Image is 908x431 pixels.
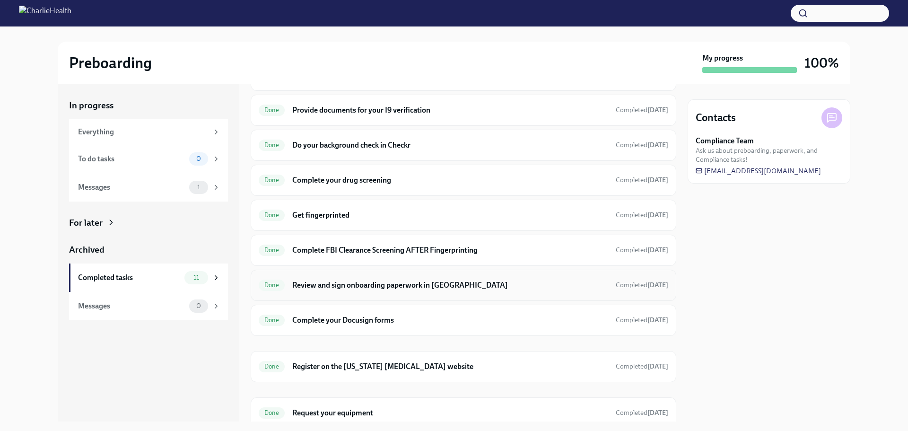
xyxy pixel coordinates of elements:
strong: [DATE] [647,211,668,219]
span: Completed [616,141,668,149]
div: Messages [78,182,185,193]
div: Everything [78,127,208,137]
span: Completed [616,281,668,289]
h6: Complete FBI Clearance Screening AFTER Fingerprinting [292,245,608,255]
span: August 21st, 2025 10:29 [616,316,668,325]
span: Completed [616,409,668,417]
h6: Do your background check in Checkr [292,140,608,150]
span: Ask us about preboarding, paperwork, and Compliance tasks! [696,146,842,164]
strong: [DATE] [647,281,668,289]
span: Done [259,176,285,184]
strong: My progress [702,53,743,63]
span: Completed [616,211,668,219]
img: CharlieHealth [19,6,71,21]
span: Completed [616,362,668,370]
span: 1 [192,184,206,191]
h6: Complete your drug screening [292,175,608,185]
a: DoneDo your background check in CheckrCompleted[DATE] [259,138,668,153]
h6: Provide documents for your I9 verification [292,105,608,115]
div: For later [69,217,103,229]
span: August 20th, 2025 15:37 [616,408,668,417]
span: Done [259,409,285,416]
a: DoneComplete FBI Clearance Screening AFTER FingerprintingCompleted[DATE] [259,243,668,258]
h3: 100% [804,54,839,71]
a: DoneGet fingerprintedCompleted[DATE] [259,208,668,223]
div: To do tasks [78,154,185,164]
span: Done [259,106,285,114]
h6: Register on the [US_STATE] [MEDICAL_DATA] website [292,361,608,372]
a: DoneComplete your Docusign formsCompleted[DATE] [259,313,668,328]
a: DoneRegister on the [US_STATE] [MEDICAL_DATA] websiteCompleted[DATE] [259,359,668,374]
h4: Contacts [696,111,736,125]
span: August 25th, 2025 14:55 [616,211,668,220]
a: Messages0 [69,292,228,320]
h6: Complete your Docusign forms [292,315,608,325]
a: Messages1 [69,173,228,202]
h6: Request your equipment [292,408,608,418]
strong: [DATE] [647,106,668,114]
span: August 25th, 2025 10:05 [616,246,668,255]
a: Archived [69,244,228,256]
strong: [DATE] [647,246,668,254]
span: Done [259,246,285,254]
span: Completed [616,176,668,184]
span: Done [259,141,285,149]
strong: [DATE] [647,316,668,324]
span: August 22nd, 2025 11:14 [616,141,668,150]
a: [EMAIL_ADDRESS][DOMAIN_NAME] [696,166,821,176]
strong: [DATE] [647,176,668,184]
a: DoneReview and sign onboarding paperwork in [GEOGRAPHIC_DATA]Completed[DATE] [259,278,668,293]
strong: [DATE] [647,362,668,370]
a: For later [69,217,228,229]
div: Completed tasks [78,273,181,283]
strong: [DATE] [647,141,668,149]
span: Completed [616,316,668,324]
span: 11 [188,274,205,281]
span: Done [259,317,285,324]
h2: Preboarding [69,53,152,72]
strong: [DATE] [647,409,668,417]
div: Messages [78,301,185,311]
a: DoneRequest your equipmentCompleted[DATE] [259,405,668,421]
span: 0 [191,302,207,309]
a: In progress [69,99,228,112]
a: Completed tasks11 [69,264,228,292]
span: 0 [191,155,207,162]
h6: Get fingerprinted [292,210,608,220]
span: Done [259,363,285,370]
span: Completed [616,106,668,114]
span: Done [259,211,285,219]
a: Everything [69,119,228,145]
strong: Compliance Team [696,136,754,146]
span: Completed [616,246,668,254]
a: DoneProvide documents for your I9 verificationCompleted[DATE] [259,103,668,118]
span: August 22nd, 2025 11:11 [616,106,668,114]
span: August 25th, 2025 11:33 [616,281,668,290]
span: August 21st, 2025 11:01 [616,362,668,371]
a: DoneComplete your drug screeningCompleted[DATE] [259,173,668,188]
a: To do tasks0 [69,145,228,173]
span: August 23rd, 2025 14:36 [616,176,668,185]
h6: Review and sign onboarding paperwork in [GEOGRAPHIC_DATA] [292,280,608,290]
span: Done [259,281,285,289]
